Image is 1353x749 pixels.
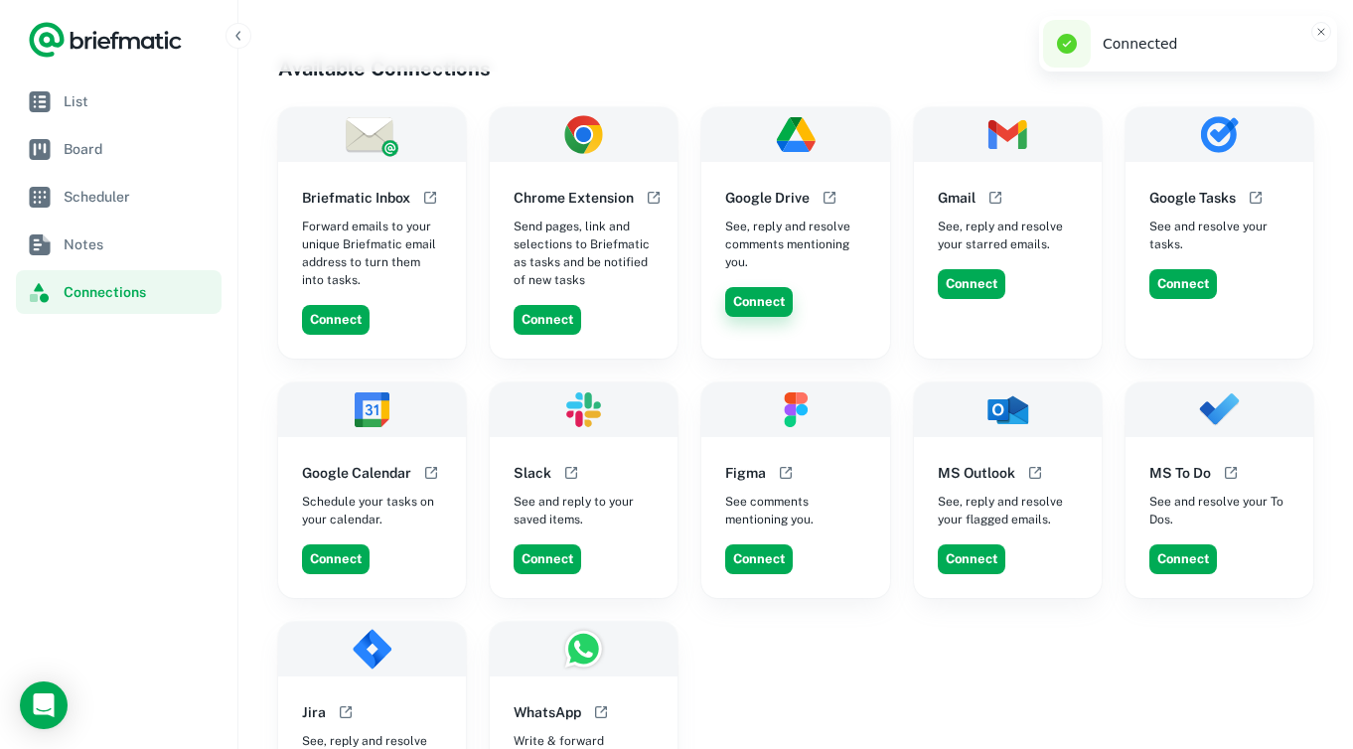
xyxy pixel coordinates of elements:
a: Logo [28,20,183,60]
img: Google Calendar [278,382,466,437]
button: Open help documentation [419,461,443,485]
h6: Slack [514,462,551,484]
a: List [16,79,222,123]
h6: Google Tasks [1149,187,1236,209]
span: See and resolve your To Dos. [1149,493,1289,528]
span: See, reply and resolve your starred emails. [938,218,1078,253]
button: Open help documentation [774,461,798,485]
button: Open help documentation [334,700,358,724]
button: Connect [1149,269,1217,299]
img: Gmail [914,107,1102,162]
h6: Gmail [938,187,976,209]
div: Load Chat [20,681,68,729]
img: Chrome Extension [490,107,677,162]
img: Google Tasks [1126,107,1313,162]
span: Notes [64,233,214,255]
span: Scheduler [64,186,214,208]
button: Open help documentation [1244,186,1268,210]
button: Connect [514,544,581,574]
h6: Briefmatic Inbox [302,187,410,209]
button: Connect [725,544,793,574]
span: Send pages, link and selections to Briefmatic as tasks and be notified of new tasks [514,218,654,289]
button: Open help documentation [1219,461,1243,485]
button: Open help documentation [983,186,1007,210]
button: Connect [302,544,370,574]
img: MS To Do [1126,382,1313,437]
h6: MS To Do [1149,462,1211,484]
a: Scheduler [16,175,222,219]
button: Open help documentation [559,461,583,485]
h6: MS Outlook [938,462,1015,484]
button: Connect [938,544,1005,574]
div: Connected [1103,34,1297,55]
button: Open help documentation [818,186,841,210]
img: MS Outlook [914,382,1102,437]
img: Figma [701,382,889,437]
img: Slack [490,382,677,437]
button: Connect [1149,544,1217,574]
button: Connect [725,287,793,317]
h6: WhatsApp [514,701,581,723]
h6: Chrome Extension [514,187,634,209]
h6: Figma [725,462,766,484]
img: Briefmatic Inbox [278,107,466,162]
span: Forward emails to your unique Briefmatic email address to turn them into tasks. [302,218,442,289]
span: See comments mentioning you. [725,493,865,528]
img: WhatsApp [490,622,677,676]
img: Google Drive [701,107,889,162]
button: Open help documentation [418,186,442,210]
button: Connect [938,269,1005,299]
button: Open help documentation [642,186,666,210]
span: Schedule your tasks on your calendar. [302,493,442,528]
a: Notes [16,223,222,266]
img: Jira [278,622,466,676]
a: Board [16,127,222,171]
span: See and resolve your tasks. [1149,218,1289,253]
a: Connections [16,270,222,314]
span: See, reply and resolve your flagged emails. [938,493,1078,528]
button: Connect [302,305,370,335]
span: Connections [64,281,214,303]
button: Open help documentation [589,700,613,724]
span: See, reply and resolve comments mentioning you. [725,218,865,271]
span: Board [64,138,214,160]
span: See and reply to your saved items. [514,493,654,528]
button: Connect [514,305,581,335]
button: Close toast [1311,22,1331,42]
h6: Google Calendar [302,462,411,484]
h6: Jira [302,701,326,723]
h6: Google Drive [725,187,810,209]
span: List [64,90,214,112]
button: Open help documentation [1023,461,1047,485]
